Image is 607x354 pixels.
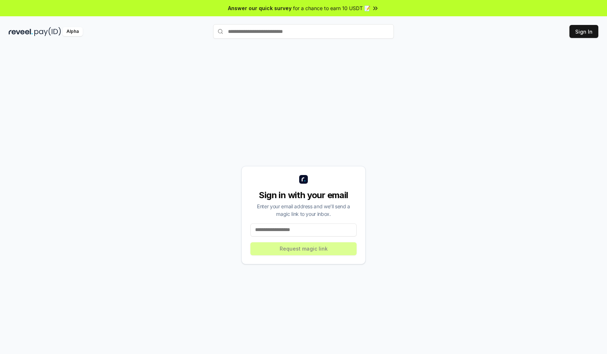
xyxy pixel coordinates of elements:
[9,27,33,36] img: reveel_dark
[63,27,83,36] div: Alpha
[34,27,61,36] img: pay_id
[228,4,292,12] span: Answer our quick survey
[250,202,357,218] div: Enter your email address and we’ll send a magic link to your inbox.
[569,25,598,38] button: Sign In
[293,4,370,12] span: for a chance to earn 10 USDT 📝
[299,175,308,184] img: logo_small
[250,189,357,201] div: Sign in with your email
